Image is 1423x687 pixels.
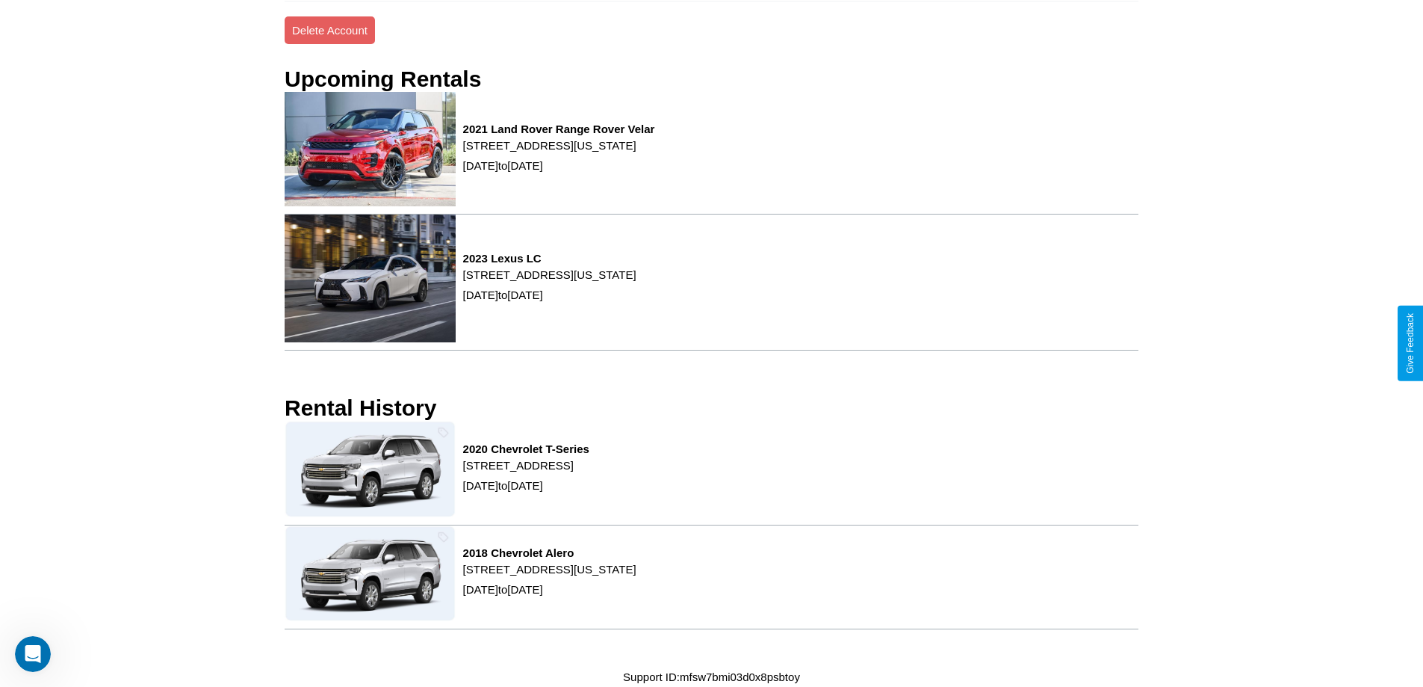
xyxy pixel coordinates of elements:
[285,92,456,206] img: rental
[285,16,375,44] button: Delete Account
[285,395,436,421] h3: Rental History
[463,265,636,285] p: [STREET_ADDRESS][US_STATE]
[463,475,589,496] p: [DATE] to [DATE]
[463,559,636,579] p: [STREET_ADDRESS][US_STATE]
[15,636,51,672] iframe: Intercom live chat
[463,135,655,155] p: [STREET_ADDRESS][US_STATE]
[285,421,456,517] img: rental
[285,526,456,621] img: rental
[463,455,589,475] p: [STREET_ADDRESS]
[285,67,481,92] h3: Upcoming Rentals
[463,252,636,265] h3: 2023 Lexus LC
[623,667,800,687] p: Support ID: mfsw7bmi03d0x8psbtoy
[463,155,655,176] p: [DATE] to [DATE]
[463,579,636,600] p: [DATE] to [DATE]
[463,546,636,559] h3: 2018 Chevrolet Alero
[1405,313,1416,374] div: Give Feedback
[285,215,456,342] img: rental
[463,285,636,305] p: [DATE] to [DATE]
[463,123,655,135] h3: 2021 Land Rover Range Rover Velar
[463,443,589,455] h3: 2020 Chevrolet T-Series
